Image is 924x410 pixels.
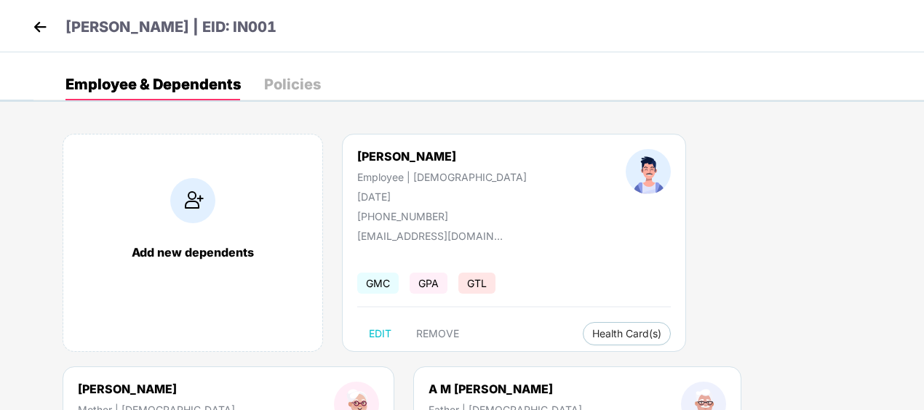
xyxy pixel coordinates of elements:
span: Health Card(s) [592,330,661,337]
img: back [29,16,51,38]
span: REMOVE [416,328,459,339]
div: [PHONE_NUMBER] [357,210,527,222]
div: [PERSON_NAME] [78,382,235,396]
div: [EMAIL_ADDRESS][DOMAIN_NAME] [357,230,503,242]
img: profileImage [626,149,671,194]
span: GMC [357,273,399,294]
button: REMOVE [405,322,471,345]
div: [DATE] [357,190,527,203]
button: Health Card(s) [583,322,671,345]
button: EDIT [357,322,403,345]
div: Add new dependents [78,245,308,260]
span: GTL [458,273,495,294]
div: A M [PERSON_NAME] [429,382,582,396]
span: EDIT [369,328,391,339]
p: [PERSON_NAME] | EID: IN001 [65,16,276,39]
div: Policies [264,77,321,92]
div: Employee & Dependents [65,77,241,92]
div: [PERSON_NAME] [357,149,527,164]
img: addIcon [170,178,215,223]
span: GPA [410,273,447,294]
div: Employee | [DEMOGRAPHIC_DATA] [357,171,527,183]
